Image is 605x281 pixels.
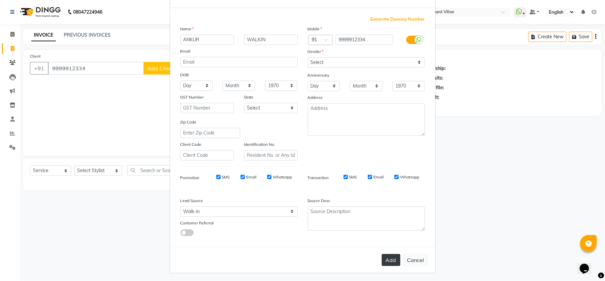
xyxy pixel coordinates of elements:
[382,254,400,266] button: Add
[403,254,429,266] button: Cancel
[244,94,253,100] label: State
[308,175,329,181] label: Transaction
[222,174,230,180] label: SMS
[180,220,214,226] label: Customer Referral
[180,141,202,147] label: Client Code
[577,254,598,274] iframe: chat widget
[180,198,203,204] label: Lead Source
[244,35,298,45] input: Last Name
[180,94,204,100] label: GST Number
[308,72,330,78] label: Anniversary
[373,174,384,180] label: Email
[308,26,322,32] label: Mobile
[180,48,191,54] label: Email
[180,57,298,67] input: Email
[180,150,234,160] input: Client Code
[273,174,292,180] label: Whatsapp
[180,175,200,181] label: Promotion
[308,49,324,55] label: Gender
[370,16,425,23] span: Generate Dummy Number
[349,174,357,180] label: SMS
[308,198,331,204] label: Source Desc
[244,150,298,160] input: Resident No. or Any Id
[180,103,234,113] input: GST Number
[180,128,240,138] input: Enter Zip Code
[246,174,256,180] label: Email
[180,72,189,78] label: DOB
[308,95,323,101] label: Address
[180,119,197,125] label: Zip Code
[336,35,393,45] input: Mobile
[244,141,275,147] label: Identification No.
[400,174,419,180] label: Whatsapp
[180,35,234,45] input: First Name
[180,26,194,32] label: Name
